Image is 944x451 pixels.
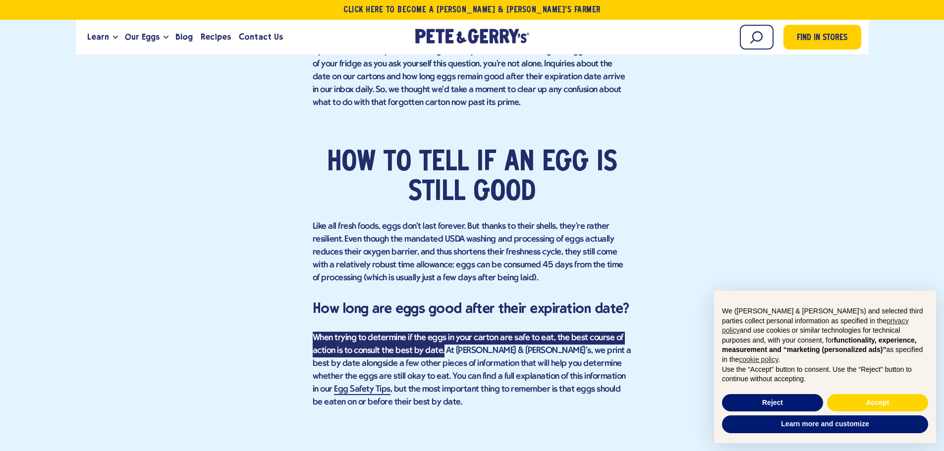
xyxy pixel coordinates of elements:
[313,298,632,319] h3: How long are eggs good after their expiration date?
[87,31,109,43] span: Learn
[722,415,928,433] button: Learn more and customize
[113,36,118,39] button: Open the dropdown menu for Learn
[783,25,861,50] a: Find in Stores
[313,45,632,109] p: If you’ve ever found yourself staring curiously at that carton of organic eggs in the back of you...
[313,220,632,285] p: Like all fresh foods, eggs don't last forever. But thanks to their shells, they're rather resilie...
[121,24,164,50] a: Our Eggs
[706,283,944,451] div: Notice
[175,31,193,43] span: Blog
[313,332,632,409] p: When trying to determine if the eggs in your carton are safe to eat, the best course of action is...
[164,36,168,39] button: Open the dropdown menu for Our Eggs
[313,148,632,207] h2: How to tell if an egg is still good
[722,365,928,384] p: Use the “Accept” button to consent. Use the “Reject” button to continue without accepting.
[239,31,283,43] span: Contact Us
[83,24,113,50] a: Learn
[827,394,928,412] button: Accept
[171,24,197,50] a: Blog
[740,25,774,50] input: Search
[722,306,928,365] p: We ([PERSON_NAME] & [PERSON_NAME]'s) and selected third parties collect personal information as s...
[722,394,823,412] button: Reject
[739,355,778,363] a: cookie policy
[125,31,160,43] span: Our Eggs
[235,24,287,50] a: Contact Us
[197,24,235,50] a: Recipes
[797,32,847,45] span: Find in Stores
[201,31,231,43] span: Recipes
[334,385,390,395] a: Egg Safety Tips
